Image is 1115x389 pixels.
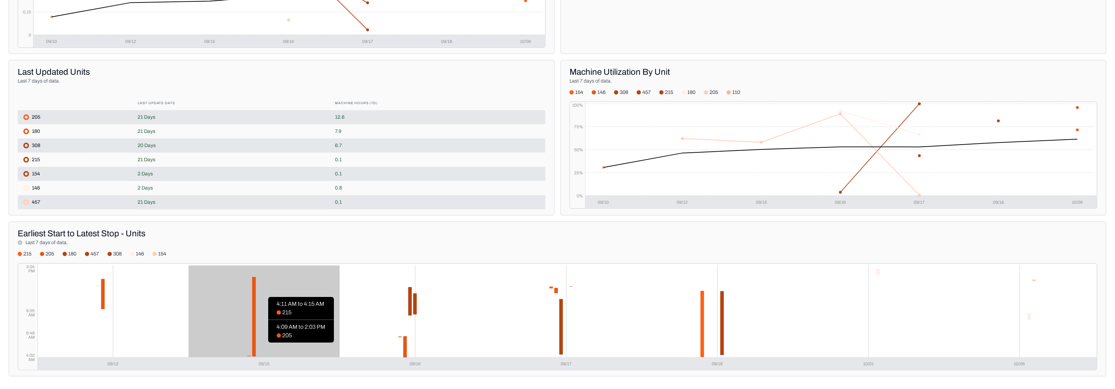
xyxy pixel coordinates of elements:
div: 308 [23,142,126,149]
span: 180 [687,89,695,96]
td: 21 Days [132,153,330,167]
tspan: 09/10 [46,39,57,44]
tspan: 4:02 [26,353,35,358]
tspan: 0 [29,33,31,38]
p: Last 7 days of data. [23,239,68,246]
tspan: 10/01 [863,361,874,366]
tspan: 0.15 [23,10,31,15]
tspan: 10/06 [1014,361,1025,366]
tspan: 50% [574,147,583,152]
div: Earliest Start to Latest Stop - Units [18,228,1097,239]
tspan: 09/10 [598,200,609,205]
td: 0.1 [329,167,545,181]
span: 110 [732,89,740,96]
tspan: AM [28,335,35,340]
td: 7.9 [329,124,545,139]
tspan: 0% [577,193,583,198]
tspan: PM [28,269,35,274]
tspan: 09/17 [914,200,925,205]
tspan: 09/12 [108,361,119,366]
td: 2 Days [132,181,330,195]
tspan: 09/16 [283,39,294,44]
td: 21 Days [132,124,330,139]
div: 457 [23,199,126,206]
div: Last Updated Units [18,66,545,78]
tspan: AM [28,357,35,362]
tspan: 09/12 [125,39,136,44]
span: 154 [575,89,583,96]
span: 457 [91,250,99,258]
span: 308 [620,89,628,96]
tspan: 10/06 [520,39,531,44]
th: Last Update Date [132,96,330,110]
tspan: 100% [572,103,583,108]
span: 180 [68,250,76,258]
td: 21 Days [132,110,330,124]
td: 0.8 [329,181,545,195]
div: 154 [23,170,126,177]
div: 146 [23,185,126,192]
tspan: 09/18 [993,200,1004,205]
tspan: 09/12 [677,200,688,205]
span: 154 [158,250,166,258]
td: 12.6 [329,110,545,124]
tspan: 09/17 [561,361,572,366]
div: Machine Utilization By Unit [570,66,1097,78]
tspan: AM [28,312,35,317]
span: 146 [597,89,606,96]
td: 0.1 [329,153,545,167]
p: Last 7 days of data. [570,78,1097,85]
td: 2 Days [132,167,330,181]
span: 146 [136,250,144,258]
span: 215 [23,250,31,258]
td: 0.1 [329,195,545,209]
tspan: 3:04 [26,264,35,269]
tspan: 09/15 [259,361,270,366]
span: 457 [642,89,651,96]
td: 6.7 [329,139,545,153]
tspan: 09/18 [441,39,452,44]
span: 205 [46,250,54,258]
span: 308 [113,250,122,258]
div: 215 [23,156,126,163]
tspan: 09/17 [362,39,373,44]
div: 205 [23,114,126,121]
tspan: 75% [574,124,583,129]
tspan: 09/18 [712,361,723,366]
tspan: 6:48 [26,331,35,336]
td: 21 Days [132,195,330,209]
tspan: 09/15 [756,200,767,205]
td: 20 Days [132,139,330,153]
tspan: 25% [574,170,583,175]
span: 205 [710,89,718,96]
tspan: 09/16 [410,361,421,366]
div: 180 [23,128,126,135]
tspan: 9:35 [26,308,35,313]
tspan: 09/16 [835,200,846,205]
th: Machine Hours (7D) [329,96,545,110]
tspan: 10/06 [1072,200,1083,205]
tspan: 09/15 [204,39,215,44]
p: Last 7 days of data. [18,78,545,85]
span: 215 [665,89,673,96]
